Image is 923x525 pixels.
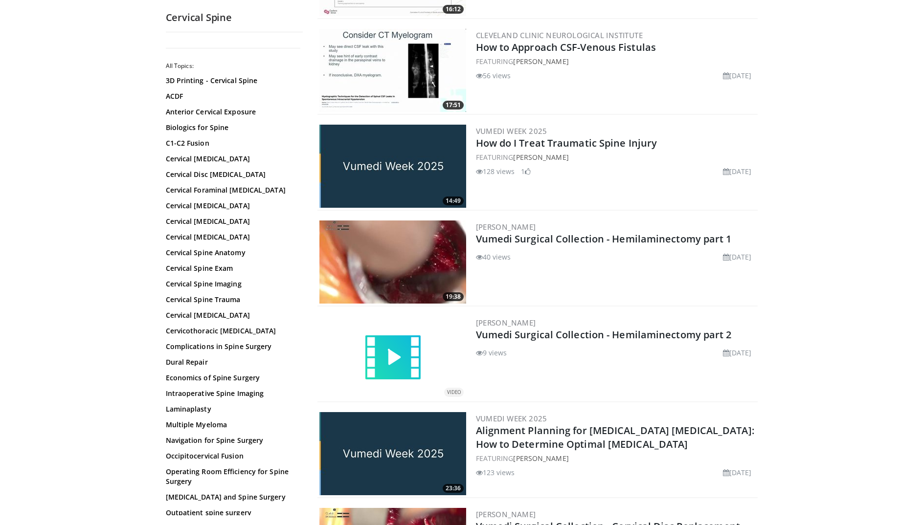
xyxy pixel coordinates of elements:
div: FEATURING [476,453,756,463]
a: Biologics for Spine [166,123,298,132]
a: Cervical Disc [MEDICAL_DATA] [166,170,298,179]
span: 19:38 [443,292,464,301]
a: Anterior Cervical Exposure [166,107,298,117]
a: Cleveland Clinic Neurological Institute [476,30,643,40]
li: 40 views [476,252,511,262]
li: 128 views [476,166,515,176]
li: 56 views [476,70,511,81]
a: Vumedi Surgical Collection - Hemilaminectomy part 2 [476,328,732,341]
a: Navigation for Spine Surgery [166,436,298,445]
img: b4fbf6bf-301c-4b6c-8922-b560344a0221.jpg.300x170_q85_crop-smart_upscale.jpg [319,412,466,495]
li: [DATE] [723,467,752,478]
h2: All Topics: [166,62,300,70]
li: [DATE] [723,348,752,358]
a: [PERSON_NAME] [513,57,568,66]
a: Operating Room Efficiency for Spine Surgery [166,467,298,486]
a: Economics of Spine Surgery [166,373,298,383]
li: 123 views [476,467,515,478]
div: FEATURING [476,56,756,66]
a: Vumedi Week 2025 [476,414,547,423]
a: Cervical Spine Anatomy [166,248,298,258]
a: Cervical [MEDICAL_DATA] [166,310,298,320]
a: How to Approach CSF-Venous Fistulas [476,41,656,54]
a: Cervicothoracic [MEDICAL_DATA] [166,326,298,336]
a: [PERSON_NAME] [476,222,536,232]
li: 9 views [476,348,507,358]
a: Multiple Myeloma [166,420,298,430]
img: 3e85b021-d371-4c6c-86b2-5d891279e1ed.jpg.300x170_q85_crop-smart_upscale.jpg [319,125,466,208]
a: [PERSON_NAME] [476,509,536,519]
h2: Cervical Spine [166,11,303,24]
span: 16:12 [443,5,464,14]
a: 19:38 [319,220,466,304]
div: FEATURING [476,152,756,162]
a: ACDF [166,91,298,101]
img: video.svg [363,328,422,387]
li: [DATE] [723,166,752,176]
a: Cervical [MEDICAL_DATA] [166,154,298,164]
a: [PERSON_NAME] [513,153,568,162]
a: [MEDICAL_DATA] and Spine Surgery [166,492,298,502]
a: Dural Repair [166,357,298,367]
a: Cervical [MEDICAL_DATA] [166,217,298,226]
a: [PERSON_NAME] [513,454,568,463]
a: 3D Printing - Cervical Spine [166,76,298,86]
a: C1-C2 Fusion [166,138,298,148]
a: 14:49 [319,125,466,208]
a: 17:51 [319,29,466,112]
a: Complications in Spine Surgery [166,342,298,351]
a: Cervical Foraminal [MEDICAL_DATA] [166,185,298,195]
span: 23:36 [443,484,464,493]
span: 17:51 [443,101,464,109]
a: [PERSON_NAME] [476,318,536,328]
li: 1 [521,166,531,176]
a: 23:36 [319,412,466,495]
span: 14:49 [443,197,464,205]
a: Occipitocervical Fusion [166,451,298,461]
a: Cervical [MEDICAL_DATA] [166,201,298,211]
a: Laminaplasty [166,404,298,414]
a: Cervical Spine Imaging [166,279,298,289]
a: Cervical Spine Exam [166,263,298,273]
a: Alignment Planning for [MEDICAL_DATA] [MEDICAL_DATA]: How to Determine Optimal [MEDICAL_DATA] [476,424,754,451]
a: How do I Treat Traumatic Spine Injury [476,136,657,150]
a: Vumedi Surgical Collection - Hemilaminectomy part 1 [476,232,732,245]
a: Outpatient spine surgery [166,508,298,518]
a: Vumedi Week 2025 [476,126,547,136]
li: [DATE] [723,70,752,81]
img: c3b4c2ee-c3ef-47ed-868e-16e9388a70e5.300x170_q85_crop-smart_upscale.jpg [319,29,466,112]
li: [DATE] [723,252,752,262]
a: Cervical [MEDICAL_DATA] [166,232,298,242]
small: VIDEO [447,389,461,395]
a: Intraoperative Spine Imaging [166,389,298,398]
img: e633a6d4-304b-48f8-ad94-6348b303a44f.300x170_q85_crop-smart_upscale.jpg [319,220,466,304]
a: VIDEO [319,328,466,387]
a: Cervical Spine Trauma [166,295,298,305]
